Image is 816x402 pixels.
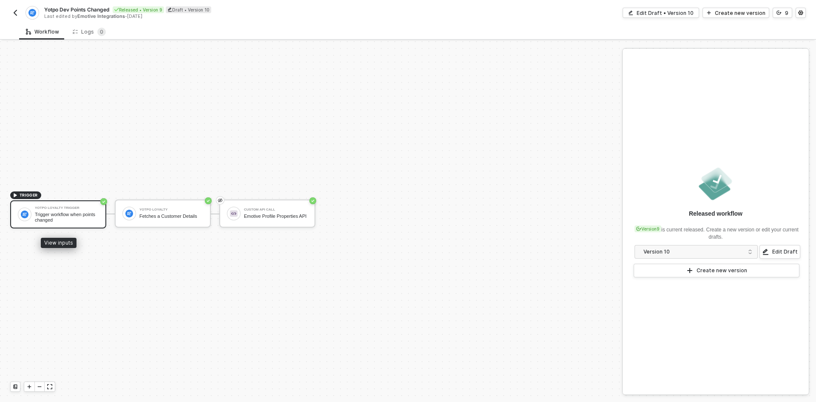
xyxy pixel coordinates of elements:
div: Custom API Call [244,208,308,211]
div: Version 9 [635,225,661,232]
span: icon-success-page [100,198,107,205]
sup: 0 [97,28,106,36]
div: Version 10 [643,247,743,257]
button: Edit Draft [759,245,800,259]
span: Emotive Integrations [77,13,125,19]
span: icon-play [686,267,693,274]
div: Released • Version 9 [113,6,164,13]
button: 9 [773,8,792,18]
div: Workflow [26,29,59,35]
span: icon-expand [47,384,52,389]
span: icon-versioning [636,226,641,231]
span: eye-invisible [218,197,223,204]
span: icon-play [13,193,18,198]
div: is current released. Create a new version or edit your current drafts. [633,221,799,241]
span: icon-success-page [309,197,316,204]
img: released.png [697,165,734,202]
div: Logs [73,28,106,36]
span: icon-settings [798,10,803,15]
div: Released workflow [689,209,742,218]
div: Create new version [715,9,765,17]
div: 9 [785,9,788,17]
span: icon-edit [167,7,172,12]
div: Yotpo Loyalty Trigger [35,206,99,210]
span: icon-minus [37,384,42,389]
span: icon-play [27,384,32,389]
img: back [12,9,19,16]
span: icon-play [706,10,711,15]
div: Trigger workflow when points changed [35,212,99,222]
span: Yotpo Dev Points Changed [44,6,109,13]
div: Yotpo Loyalty [139,208,203,211]
div: Edit Draft [772,248,798,255]
div: Draft • Version 10 [166,6,211,13]
div: Fetches a Customer Details [139,214,203,219]
button: Create new version [634,264,799,277]
span: icon-versioning [776,10,782,15]
div: Last edited by - [DATE] [44,13,407,20]
div: View inputs [41,238,76,248]
div: Edit Draft • Version 10 [637,9,694,17]
span: icon-edit [628,10,633,15]
button: back [10,8,20,18]
span: TRIGGER [20,192,38,199]
span: icon-edit [762,248,769,255]
button: Edit Draft • Version 10 [623,8,699,18]
img: icon [230,210,238,217]
img: integration-icon [28,9,36,17]
button: Create new version [703,8,769,18]
span: icon-success-page [205,197,212,204]
div: Create new version [697,267,747,274]
img: icon [125,210,133,217]
div: Emotive Profile Properties API [244,214,308,219]
img: icon [21,211,28,218]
